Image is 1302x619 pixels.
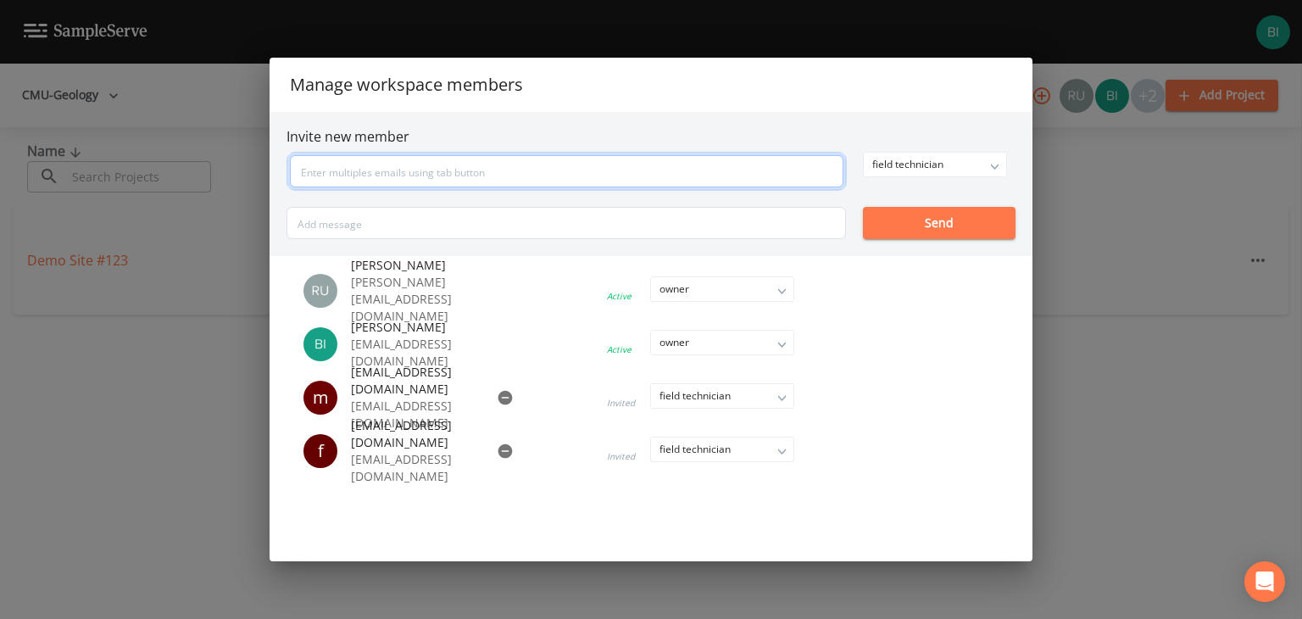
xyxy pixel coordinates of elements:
[351,257,514,274] span: [PERSON_NAME]
[351,319,476,336] span: [PERSON_NAME]
[351,274,514,325] p: [PERSON_NAME][EMAIL_ADDRESS][DOMAIN_NAME]
[607,343,632,355] div: Active
[303,327,337,361] img: 5c24c38e1904495c635dfbe8a266ce11
[290,155,843,187] input: Enter multiples emails using tab button
[303,434,351,468] div: farre1ml@cmich.edu
[287,207,846,239] input: Add message
[651,277,793,301] div: owner
[287,129,1015,145] h6: Invite new member
[303,274,337,308] img: a5c06d64ce99e847b6841ccd0307af82
[864,153,1006,176] div: field technician
[351,336,476,370] p: [EMAIL_ADDRESS][DOMAIN_NAME]
[270,58,1032,112] h2: Manage workspace members
[351,451,476,485] p: [EMAIL_ADDRESS][DOMAIN_NAME]
[351,417,476,451] span: [EMAIL_ADDRESS][DOMAIN_NAME]
[651,331,793,354] div: owner
[303,381,351,415] div: meeng1nj@cmich.edu
[303,274,351,308] div: Russell Schindler
[303,327,351,361] div: Bill Henderson
[351,398,476,432] p: [EMAIL_ADDRESS][DOMAIN_NAME]
[607,290,632,302] div: Active
[351,364,476,398] span: [EMAIL_ADDRESS][DOMAIN_NAME]
[303,434,337,468] div: f
[1244,561,1285,602] div: Open Intercom Messenger
[303,381,337,415] div: m
[863,207,1015,239] button: Send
